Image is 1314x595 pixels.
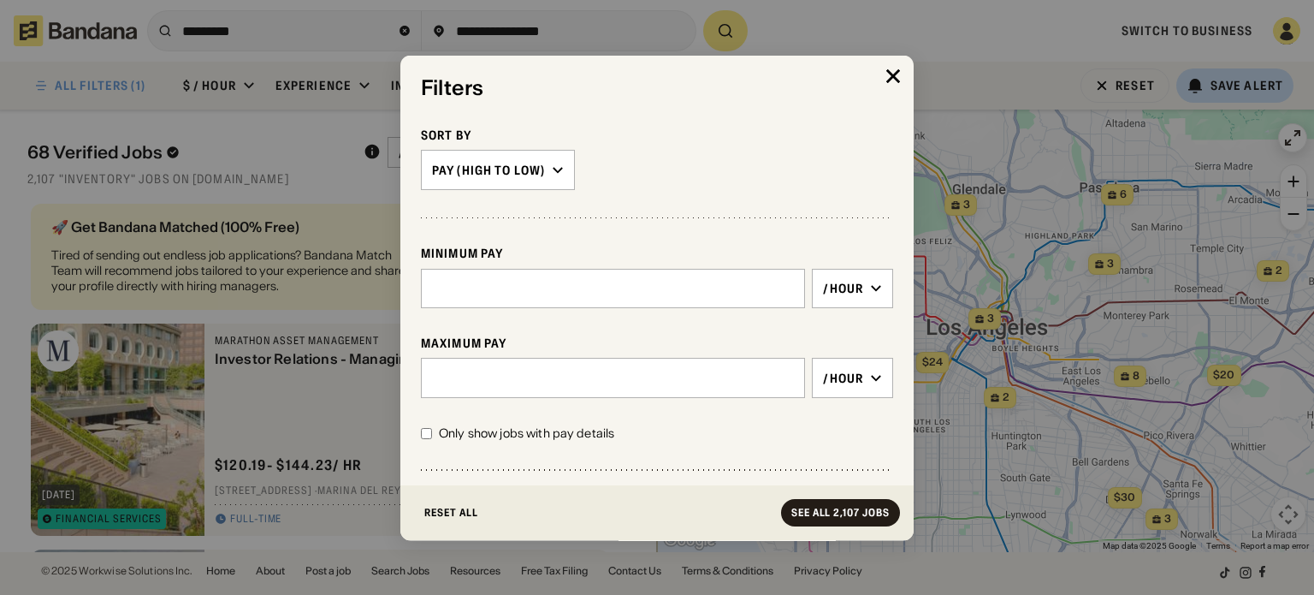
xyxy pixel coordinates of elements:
div: Reset All [424,508,478,518]
div: /hour [823,370,863,385]
div: /hour [823,280,863,295]
div: Filters [421,75,893,100]
div: Only show jobs with pay details [439,425,614,442]
div: Pay (High to Low) [432,162,545,177]
div: See all 2,107 jobs [791,508,890,518]
div: Minimum Pay [421,246,893,261]
div: Sort By [421,128,893,143]
div: Maximum Pay [421,336,893,351]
